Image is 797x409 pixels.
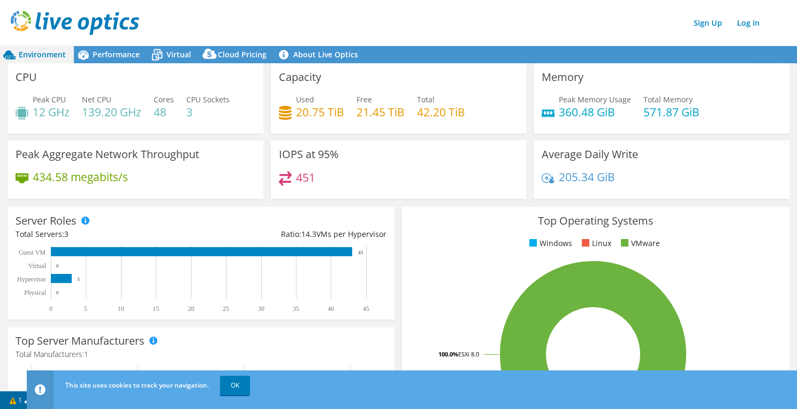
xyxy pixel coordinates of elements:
[417,106,465,118] h4: 42.20 TiB
[33,94,66,105] span: Peak CPU
[84,305,87,313] text: 5
[258,305,264,313] text: 30
[223,305,229,313] text: 25
[417,94,435,105] span: Total
[82,94,111,105] span: Net CPU
[153,305,159,313] text: 15
[56,263,59,269] text: 0
[2,393,35,407] a: 1
[220,376,250,395] a: OK
[16,228,201,240] div: Total Servers:
[296,94,314,105] span: Used
[301,229,316,239] span: 14.3
[16,215,77,227] h3: Server Roles
[643,94,693,105] span: Total Memory
[16,71,37,83] h3: CPU
[64,229,69,239] span: 3
[356,106,405,118] h4: 21.45 TiB
[358,250,363,255] text: 43
[363,305,369,313] text: 45
[293,305,299,313] text: 35
[82,106,141,118] h4: 139.20 GHz
[559,94,631,105] span: Peak Memory Usage
[154,94,174,105] span: Cores
[279,71,321,83] h3: Capacity
[186,94,230,105] span: CPU Sockets
[93,49,140,60] span: Performance
[118,305,124,313] text: 10
[56,290,59,295] text: 0
[618,237,660,249] li: VMware
[559,106,631,118] h4: 360.48 GiB
[201,228,387,240] div: Ratio: VMs per Hypervisor
[275,46,366,63] a: About Live Optics
[188,305,194,313] text: 20
[296,106,344,118] h4: 20.75 TiB
[527,237,572,249] li: Windows
[16,335,145,347] h3: Top Server Manufacturers
[279,148,339,160] h3: IOPS at 95%
[77,277,80,282] text: 3
[542,148,638,160] h3: Average Daily Write
[28,262,47,270] text: Virtual
[186,106,230,118] h4: 3
[458,350,479,358] tspan: ESXi 8.0
[643,106,700,118] h4: 571.87 GiB
[438,350,458,358] tspan: 100.0%
[218,49,267,60] span: Cloud Pricing
[16,148,199,160] h3: Peak Aggregate Network Throughput
[11,11,139,35] img: live_optics_svg.svg
[33,171,128,183] h4: 434.58 megabits/s
[732,15,765,31] a: Log In
[166,49,191,60] span: Virtual
[84,349,88,359] span: 1
[688,15,727,31] a: Sign Up
[19,249,45,256] text: Guest VM
[19,49,66,60] span: Environment
[579,237,611,249] li: Linux
[33,106,70,118] h4: 12 GHz
[559,171,615,183] h4: 205.34 GiB
[410,215,781,227] h3: Top Operating Systems
[16,348,386,360] h4: Total Manufacturers:
[49,305,52,313] text: 0
[24,289,46,296] text: Physical
[542,71,583,83] h3: Memory
[154,106,174,118] h4: 48
[328,305,334,313] text: 40
[296,172,315,183] h4: 451
[356,94,372,105] span: Free
[65,381,209,390] span: This site uses cookies to track your navigation.
[17,276,46,283] text: Hypervisor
